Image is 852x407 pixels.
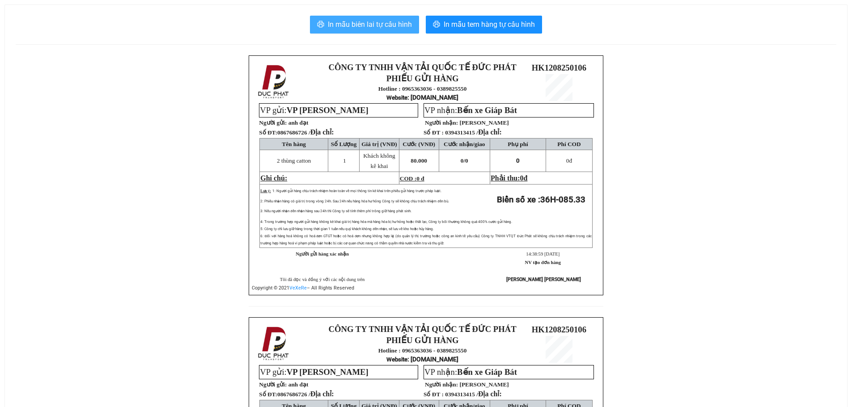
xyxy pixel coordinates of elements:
[525,260,561,265] strong: NV tạo đơn hàng
[260,227,433,231] span: 5: Công ty chỉ lưu giữ hàng trong thời gian 1 tuần nếu quý khách không đến nhận, sẽ lưu về kho ho...
[260,209,411,213] span: 3: Nếu người nhận đến nhận hàng sau 24h thì Công ty sẽ tính thêm phí trông giữ hàng phát sinh.
[520,174,524,182] span: 0
[361,141,397,147] span: Giá trị (VNĐ)
[287,105,369,115] span: VP [PERSON_NAME]
[445,129,502,136] span: 0394313415 /
[378,347,467,354] strong: Hotline : 0965363036 - 0389825550
[478,390,502,398] span: Địa chỉ:
[288,119,309,126] span: anh đạt
[459,381,509,388] span: [PERSON_NAME]
[260,199,449,203] span: 2: Phiếu nhận hàng có giá trị trong vòng 24h. Sau 24h nếu hàng hóa hư hỏng Công ty sẽ không chịu ...
[260,174,287,182] span: Ghi chú:
[310,390,334,398] span: Địa chỉ:
[296,252,349,256] strong: Người gửi hàng xác nhận
[252,285,354,291] span: Copyright © 2021 – All Rights Reserved
[331,141,357,147] span: Số Lượng
[280,277,365,282] span: Tôi đã đọc và đồng ý với các nội dung trên
[425,381,458,388] strong: Người nhận:
[400,175,424,182] span: COD :
[524,174,528,182] span: đ
[459,119,509,126] span: [PERSON_NAME]
[532,325,586,334] span: HK1208250106
[516,157,520,164] span: 0
[411,157,427,164] span: 80.000
[433,21,440,29] span: printer
[457,367,517,377] span: Bến xe Giáp Bát
[526,252,560,256] span: 14:38:59 [DATE]
[260,220,512,224] span: 4: Trong trường hợp người gửi hàng không kê khai giá trị hàng hóa mà hàng hóa bị hư hỏng hoặc thấ...
[260,189,271,193] span: Lưu ý:
[445,391,502,398] span: 0394313415 /
[259,391,334,398] strong: Số ĐT:
[329,324,517,334] strong: CÔNG TY TNHH VẬN TẢI QUỐC TẾ ĐỨC PHÁT
[416,175,424,182] span: 0 đ
[403,141,435,147] span: Cước (VNĐ)
[386,336,459,345] strong: PHIẾU GỬI HÀNG
[508,141,528,147] span: Phụ phí
[282,141,306,147] span: Tên hàng
[444,19,535,30] span: In mẫu tem hàng tự cấu hình
[259,129,334,136] strong: Số ĐT:
[424,105,517,115] span: VP nhận:
[289,285,307,291] a: VeXeRe
[424,129,444,136] strong: Số ĐT :
[426,16,542,34] button: printerIn mẫu tem hàng tự cấu hình
[277,157,311,164] span: 2 thùng catton
[277,391,334,398] span: 0867686726 /
[444,141,485,147] span: Cước nhận/giao
[287,367,369,377] span: VP [PERSON_NAME]
[386,94,407,101] span: Website
[259,381,287,388] strong: Người gửi:
[386,94,458,101] strong: : [DOMAIN_NAME]
[378,85,467,92] strong: Hotline : 0965363036 - 0389825550
[457,105,517,115] span: Bến xe Giáp Bát
[255,325,293,362] img: logo
[497,195,585,205] strong: Biển số xe :
[506,277,581,282] strong: [PERSON_NAME] [PERSON_NAME]
[260,367,368,377] span: VP gửi:
[260,105,368,115] span: VP gửi:
[288,381,309,388] span: anh đạt
[491,174,527,182] span: Phải thu:
[259,119,287,126] strong: Người gửi:
[317,21,324,29] span: printer
[260,234,592,245] span: 6: Đối với hàng hoá không có hoá đơn GTGT hoặc có hoá đơn nhưng không hợp lệ (do quản lý thị trườ...
[386,356,458,363] strong: : [DOMAIN_NAME]
[386,356,407,363] span: Website
[386,74,459,83] strong: PHIẾU GỬI HÀNG
[425,119,458,126] strong: Người nhận:
[310,128,334,136] span: Địa chỉ:
[424,391,444,398] strong: Số ĐT :
[277,129,334,136] span: 0867686726 /
[566,157,569,164] span: 0
[343,157,346,164] span: 1
[328,19,412,30] span: In mẫu biên lai tự cấu hình
[461,157,468,164] span: 0/
[540,195,585,205] span: 36H-085.33
[557,141,581,147] span: Phí COD
[255,63,293,101] img: logo
[310,16,419,34] button: printerIn mẫu biên lai tự cấu hình
[424,367,517,377] span: VP nhận:
[272,189,441,193] span: 1: Người gửi hàng chịu trách nhiệm hoàn toàn về mọi thông tin kê khai trên phiếu gửi hàng trước p...
[532,63,586,72] span: HK1208250106
[566,157,572,164] span: đ
[465,157,468,164] span: 0
[363,152,395,169] span: Khách không kê khai
[329,63,517,72] strong: CÔNG TY TNHH VẬN TẢI QUỐC TẾ ĐỨC PHÁT
[478,128,502,136] span: Địa chỉ:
